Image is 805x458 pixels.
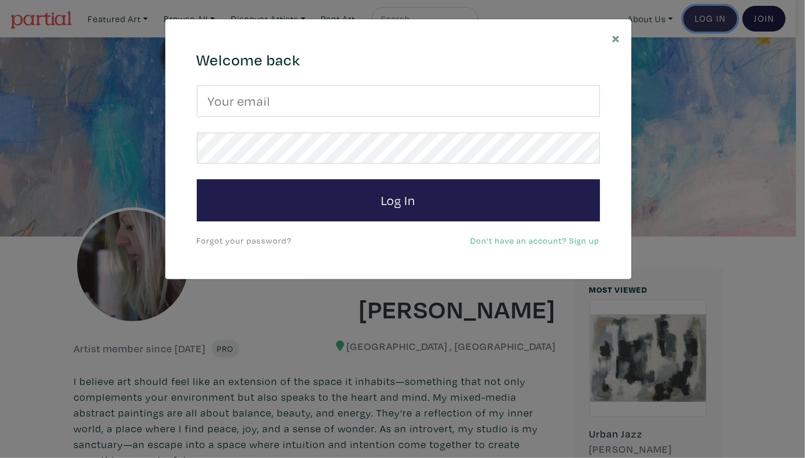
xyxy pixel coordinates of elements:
[197,51,600,70] h4: Welcome back
[612,27,621,48] span: ×
[197,179,600,221] button: Log In
[471,235,600,246] a: Don't have an account? Sign up
[197,85,600,117] input: Your email
[197,235,292,246] a: Forgot your password?
[602,19,631,56] button: Close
